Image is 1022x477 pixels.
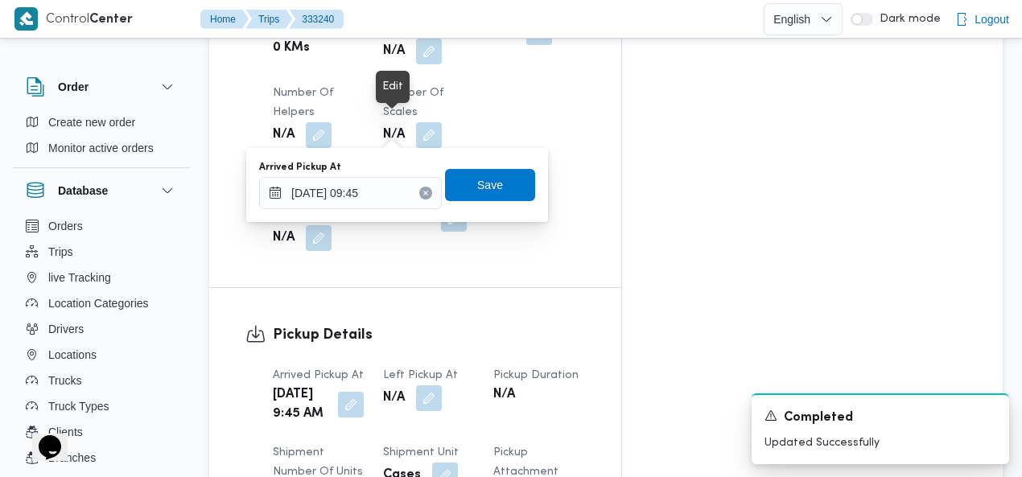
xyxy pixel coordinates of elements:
button: Order [26,77,177,97]
span: Drivers [48,319,84,339]
span: Location Categories [48,294,149,313]
button: Orders [19,213,183,239]
span: Completed [784,409,853,428]
b: N/A [273,228,295,248]
input: Press the down key to open a popover containing a calendar. [259,177,442,209]
span: Save [477,175,503,195]
button: Trips [245,10,292,29]
span: Pickup Duration [493,370,579,380]
b: Center [89,14,133,26]
b: N/A [273,125,295,145]
h3: Pickup Details [273,324,585,346]
button: Clear input [419,187,432,199]
div: Order [13,109,190,167]
span: Branches [48,448,96,467]
div: Edit [382,77,403,97]
span: Create new order [48,113,135,132]
iframe: chat widget [16,413,68,461]
span: Dark mode [873,13,941,26]
span: live Tracking [48,268,111,287]
button: Truck Types [19,393,183,419]
span: Left Pickup At [383,370,458,380]
button: Trips [19,239,183,265]
span: Logout [975,10,1009,29]
button: Logout [949,3,1016,35]
b: N/A [493,385,515,405]
button: Database [26,181,177,200]
span: Truck Types [48,397,109,416]
h3: Database [58,181,108,200]
h3: Order [58,77,89,97]
button: Location Categories [19,290,183,316]
button: live Tracking [19,265,183,290]
b: 0 KMs [273,39,310,58]
button: Trucks [19,368,183,393]
span: Number of Helpers [273,88,333,117]
button: Locations [19,342,183,368]
button: Home [200,10,249,29]
p: Updated Successfully [764,434,996,451]
span: Trucks [48,371,81,390]
span: Locations [48,345,97,364]
span: Orders [48,216,83,236]
button: Monitor active orders [19,135,183,161]
span: Pickup Attachment [493,447,558,477]
button: Clients [19,419,183,445]
b: N/A [383,389,405,408]
img: X8yXhbKr1z7QwAAAABJRU5ErkJggg== [14,7,38,31]
button: 333240 [289,10,344,29]
span: Shipment Unit [383,447,459,458]
b: N/A [383,42,405,61]
button: Create new order [19,109,183,135]
span: Trips [48,242,73,261]
span: Shipment Number of Units [273,447,363,477]
span: Arrived Pickup At [273,370,364,380]
span: Monitor active orders [48,138,154,158]
div: Notification [764,408,996,428]
label: Arrived Pickup At [259,161,341,174]
button: Drivers [19,316,183,342]
b: N/A [383,125,405,145]
button: Save [445,169,535,201]
span: Number of Scales [383,88,443,117]
button: Branches [19,445,183,471]
b: [DATE] 9:45 AM [273,385,327,424]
